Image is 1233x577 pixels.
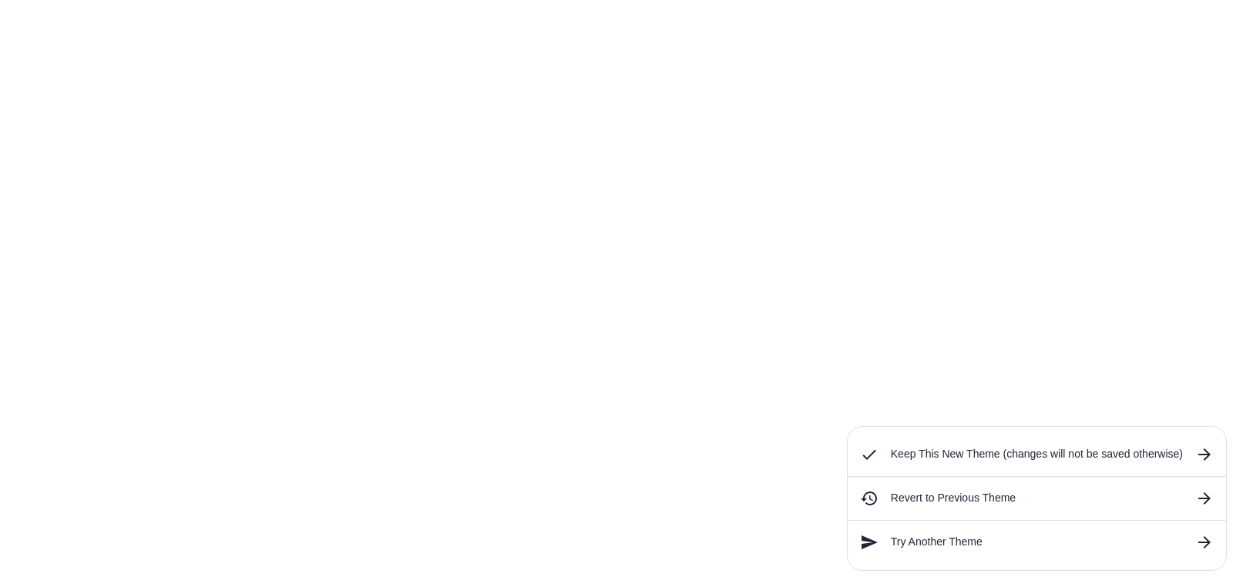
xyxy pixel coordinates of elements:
[891,446,1183,463] h6: Keep This New Theme (changes will not be saved otherwise)
[848,483,1226,514] div: Revert to Previous Theme
[848,439,1226,470] div: Keep This New Theme (changes will not be saved otherwise)
[891,534,1183,551] h6: Try Another Theme
[891,490,1183,507] h6: Revert to Previous Theme
[848,527,1226,558] div: Try Another Theme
